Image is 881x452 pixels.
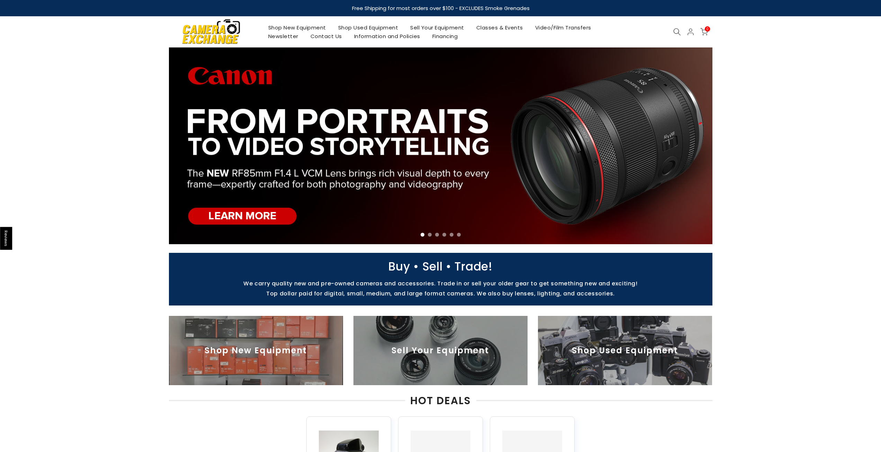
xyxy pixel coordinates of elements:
a: Shop Used Equipment [332,23,404,32]
li: Page dot 5 [450,233,453,237]
li: Page dot 6 [457,233,461,237]
a: Video/Film Transfers [529,23,597,32]
a: Financing [426,32,464,41]
a: Sell Your Equipment [404,23,470,32]
p: Top dollar paid for digital, small, medium, and large format cameras. We also buy lenses, lightin... [165,290,716,297]
li: Page dot 3 [435,233,439,237]
li: Page dot 1 [421,233,424,237]
li: Page dot 2 [428,233,432,237]
a: Newsletter [262,32,304,41]
p: We carry quality new and pre-owned cameras and accessories. Trade in or sell your older gear to g... [165,280,716,287]
a: Information and Policies [348,32,426,41]
p: Buy • Sell • Trade! [165,263,716,270]
li: Page dot 4 [442,233,446,237]
strong: Free Shipping for most orders over $100 - EXCLUDES Smoke Grenades [352,5,529,12]
a: Contact Us [304,32,348,41]
span: 0 [705,26,710,32]
span: HOT DEALS [405,396,476,406]
a: Classes & Events [470,23,529,32]
a: 0 [700,28,708,36]
a: Shop New Equipment [262,23,332,32]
